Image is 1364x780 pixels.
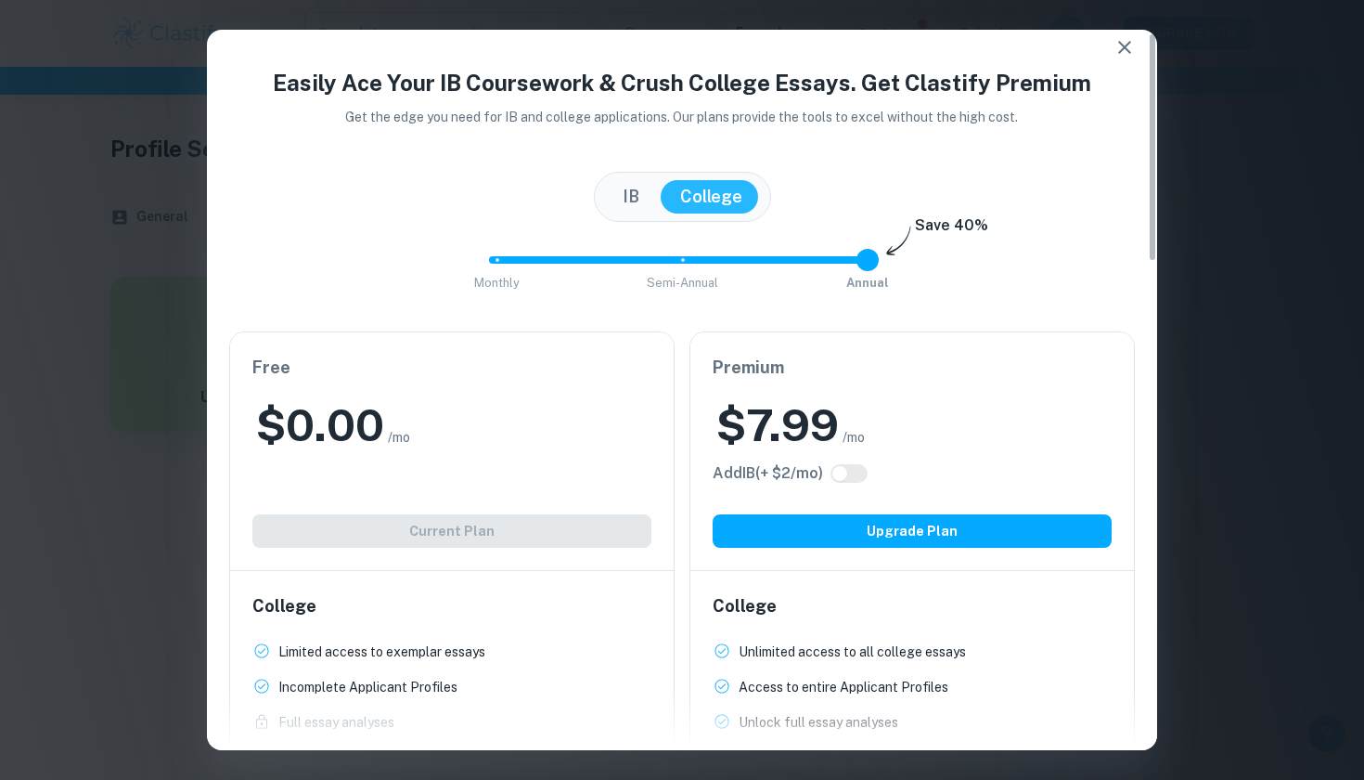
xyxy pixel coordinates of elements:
h2: $ 0.00 [256,396,384,455]
p: Incomplete Applicant Profiles [278,677,457,697]
button: College [662,180,761,214]
p: Unlimited access to all college essays [739,642,966,662]
button: IB [604,180,658,214]
img: subscription-arrow.svg [886,226,911,257]
span: /mo [388,427,410,448]
h6: College [713,593,1112,619]
span: Semi-Annual [647,276,718,290]
h4: Easily Ace Your IB Coursework & Crush College Essays. Get Clastify Premium [229,66,1135,99]
h6: College [252,593,651,619]
span: Monthly [474,276,520,290]
span: Annual [846,276,889,290]
button: Upgrade Plan [713,514,1112,548]
h6: Premium [713,355,1112,381]
h2: $ 7.99 [716,396,839,455]
h6: Save 40% [915,214,988,246]
p: Access to entire Applicant Profiles [739,677,948,697]
h6: Free [252,355,651,381]
h6: Click to see all the additional IB features. [713,462,823,485]
span: /mo [843,427,865,448]
p: Get the edge you need for IB and college applications. Our plans provide the tools to excel witho... [320,107,1045,127]
p: Limited access to exemplar essays [278,642,485,662]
